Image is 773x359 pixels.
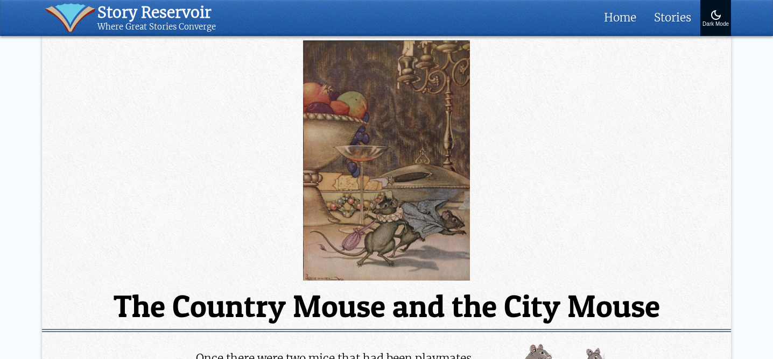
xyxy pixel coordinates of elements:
[42,40,731,281] img: city mouse and country mouse running away on a table.
[45,3,95,32] img: icon of book with waver spilling out.
[709,9,722,21] img: Turn On Dark Mode
[97,3,216,22] div: Story Reservoir
[702,21,729,27] div: Dark Mode
[42,291,731,322] h1: The Country Mouse and the City Mouse
[97,22,216,32] div: Where Great Stories Converge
